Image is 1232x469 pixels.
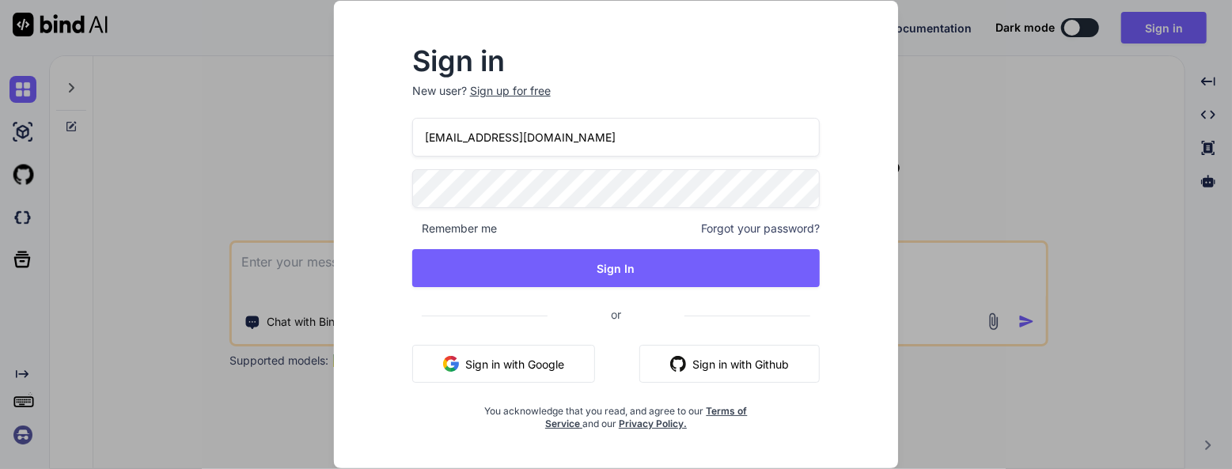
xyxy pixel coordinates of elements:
p: New user? [412,83,821,118]
span: or [548,295,684,334]
span: Remember me [412,221,497,236]
img: google [443,356,459,372]
input: Login or Email [412,118,821,157]
button: Sign in with Google [412,345,595,383]
a: Terms of Service [545,405,748,429]
img: github [670,356,686,372]
span: Forgot your password? [701,221,820,236]
div: Sign up for free [470,83,551,99]
a: Privacy Policy. [619,418,687,429]
div: You acknowledge that you read, and agree to our and our [480,395,752,430]
button: Sign In [412,249,821,287]
h2: Sign in [412,48,821,74]
button: Sign in with Github [639,345,820,383]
